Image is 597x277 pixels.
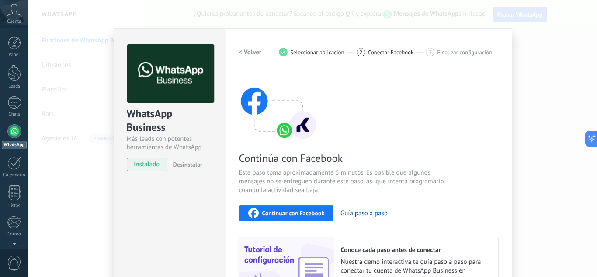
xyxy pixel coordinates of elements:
span: Desinstalar [173,161,202,168]
button: < Volver [239,44,262,60]
div: Correo [2,231,27,237]
div: Panel [2,52,27,58]
div: Leads [2,84,27,89]
span: Continuar con Facebook [262,210,325,216]
div: Listas [2,203,27,209]
span: Finalizar configuración [437,49,492,56]
span: Este paso toma aproximadamente 5 minutos. Es posible que algunos mensajes no se entreguen durante... [239,168,447,195]
div: WhatsApp Business [127,107,213,135]
span: 3 [429,49,432,56]
button: Continuar con Facebook [239,205,334,221]
h2: < Volver [239,48,262,56]
div: Calendario [2,172,27,178]
h2: Conoce cada paso antes de conectar [341,246,489,254]
span: Cuenta [7,19,21,25]
span: Continúa con Facebook [239,151,447,165]
span: Seleccionar aplicación [290,49,344,56]
button: Guía paso a paso [340,209,388,217]
img: logo_main.png [127,44,214,103]
div: WhatsApp [2,141,27,149]
span: 2 [359,49,362,56]
span: instalado [127,158,167,171]
img: connect with facebook [239,70,318,140]
div: Chats [2,112,27,117]
button: Desinstalar [170,158,202,171]
div: Más leads con potentes herramientas de WhatsApp [127,135,213,151]
span: Conectar Facebook [368,49,414,56]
